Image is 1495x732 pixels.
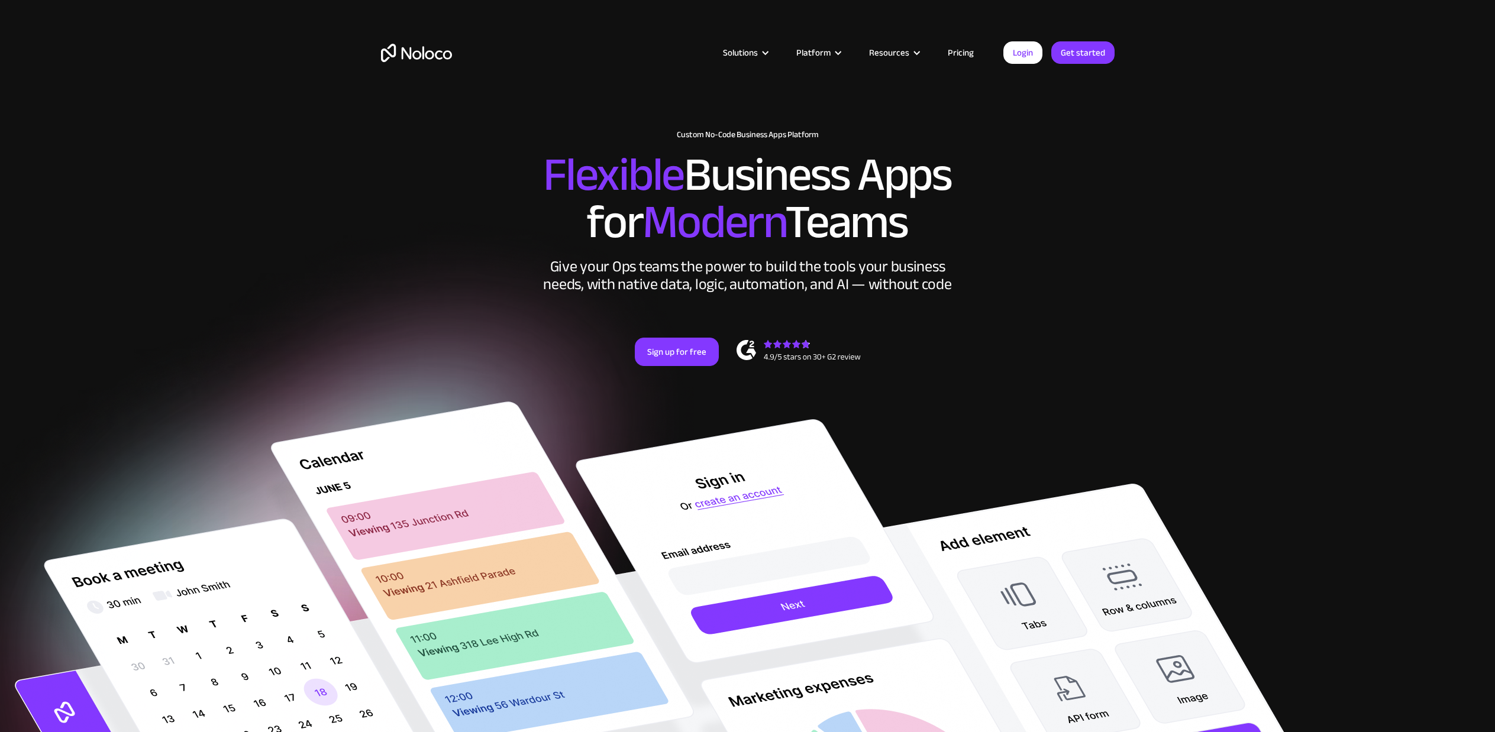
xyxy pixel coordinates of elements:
div: Give your Ops teams the power to build the tools your business needs, with native data, logic, au... [541,258,955,293]
div: Solutions [723,45,758,60]
h1: Custom No-Code Business Apps Platform [381,130,1115,140]
span: Modern [642,178,785,266]
div: Resources [854,45,933,60]
a: Get started [1051,41,1115,64]
div: Platform [782,45,854,60]
div: Resources [869,45,909,60]
div: Solutions [708,45,782,60]
a: Login [1003,41,1042,64]
span: Flexible [543,131,684,219]
a: home [381,44,452,62]
div: Platform [796,45,831,60]
a: Sign up for free [635,338,719,366]
a: Pricing [933,45,989,60]
h2: Business Apps for Teams [381,151,1115,246]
